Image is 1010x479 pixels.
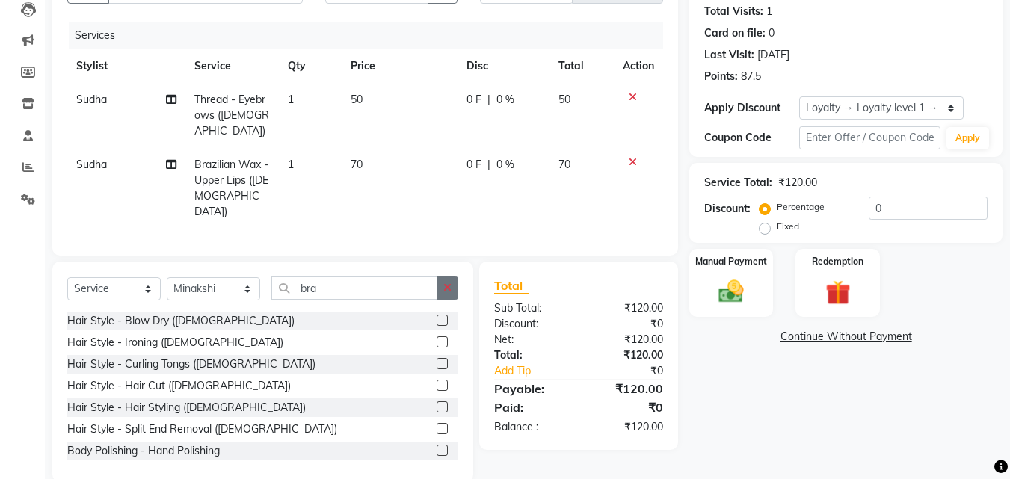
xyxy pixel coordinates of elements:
label: Manual Payment [695,255,767,268]
span: Thread - Eyebrows ([DEMOGRAPHIC_DATA]) [194,93,269,137]
span: 50 [351,93,363,106]
div: Services [69,22,674,49]
button: Apply [946,127,989,149]
div: ₹0 [579,398,674,416]
div: ₹120.00 [579,419,674,435]
div: ₹120.00 [579,300,674,316]
span: 0 % [496,157,514,173]
span: Total [494,278,529,294]
div: Hair Style - Split End Removal ([DEMOGRAPHIC_DATA]) [67,421,337,437]
input: Enter Offer / Coupon Code [799,126,940,149]
div: Paid: [483,398,579,416]
div: Last Visit: [704,47,754,63]
div: ₹120.00 [579,380,674,398]
th: Service [185,49,280,83]
div: Sub Total: [483,300,579,316]
input: Search or Scan [271,276,437,300]
span: Sudha [76,158,107,171]
span: Sudha [76,93,107,106]
div: Balance : [483,419,579,435]
img: _gift.svg [818,277,858,308]
span: 0 F [466,157,481,173]
div: Apply Discount [704,100,798,116]
div: 1 [766,4,772,19]
div: Hair Style - Curling Tongs ([DEMOGRAPHIC_DATA]) [67,356,315,372]
div: Service Total: [704,175,772,191]
th: Stylist [67,49,185,83]
div: Hair Style - Hair Cut ([DEMOGRAPHIC_DATA]) [67,378,291,394]
div: ₹0 [579,316,674,332]
span: 70 [351,158,363,171]
span: 0 F [466,92,481,108]
div: [DATE] [757,47,789,63]
div: Discount: [483,316,579,332]
img: _cash.svg [711,277,751,306]
div: 87.5 [741,69,761,84]
a: Add Tip [483,363,594,379]
div: ₹120.00 [579,347,674,363]
div: Coupon Code [704,130,798,146]
div: ₹120.00 [579,332,674,347]
div: Discount: [704,201,751,217]
div: Points: [704,69,738,84]
div: Hair Style - Hair Styling ([DEMOGRAPHIC_DATA]) [67,400,306,415]
div: Hair Style - Blow Dry ([DEMOGRAPHIC_DATA]) [67,313,295,329]
div: Net: [483,332,579,347]
div: Total Visits: [704,4,763,19]
span: 70 [558,158,570,171]
div: ₹120.00 [778,175,817,191]
div: Payable: [483,380,579,398]
div: Hair Style - Ironing ([DEMOGRAPHIC_DATA]) [67,335,283,350]
div: Body Polishing - Hand Polishing [67,443,220,459]
label: Percentage [777,200,825,214]
a: Continue Without Payment [692,329,1000,344]
div: 0 [769,25,775,41]
div: Total: [483,347,579,363]
label: Redemption [812,255,863,268]
span: Brazilian Wax - Upper Lips ([DEMOGRAPHIC_DATA]) [194,158,268,218]
th: Qty [279,49,342,83]
div: ₹0 [595,363,675,379]
span: 1 [288,158,294,171]
th: Action [614,49,663,83]
th: Price [342,49,458,83]
label: Fixed [777,220,799,233]
div: Card on file: [704,25,766,41]
th: Total [549,49,615,83]
span: 0 % [496,92,514,108]
span: | [487,157,490,173]
span: 50 [558,93,570,106]
span: 1 [288,93,294,106]
span: | [487,92,490,108]
th: Disc [458,49,549,83]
